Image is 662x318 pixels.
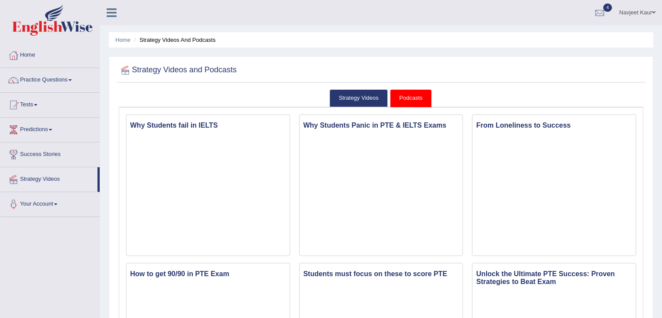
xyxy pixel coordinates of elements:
a: Tests [0,93,100,115]
h3: Unlock the Ultimate PTE Success: Proven Strategies to Beat Exam [473,268,635,288]
h3: Why Students Panic in PTE & IELTS Exams [300,119,463,132]
a: Home [0,43,100,65]
h2: Strategy Videos and Podcasts [119,64,237,77]
h3: Students must focus on these to score PTE [300,268,463,280]
h3: Why Students fail in IELTS [127,119,289,132]
a: Home [115,37,131,43]
a: Success Stories [0,142,100,164]
a: Strategy Videos [329,89,388,107]
a: Predictions [0,118,100,139]
li: Strategy Videos and Podcasts [132,36,215,44]
h3: How to get 90/90 in PTE Exam [127,268,289,280]
a: Podcasts [390,89,431,107]
a: Practice Questions [0,68,100,90]
a: Your Account [0,192,100,214]
a: Strategy Videos [0,167,97,189]
span: 4 [603,3,612,12]
h3: From Loneliness to Success [473,119,635,132]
